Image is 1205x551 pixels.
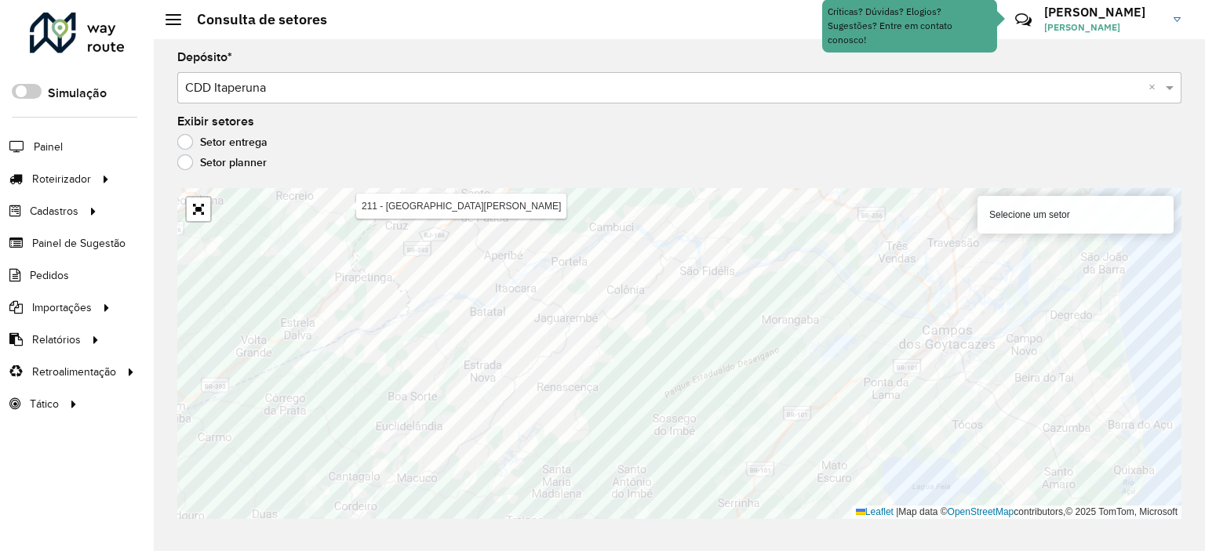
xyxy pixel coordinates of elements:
[177,154,267,170] label: Setor planner
[32,332,81,348] span: Relatórios
[30,267,69,284] span: Pedidos
[32,299,92,316] span: Importações
[181,11,327,28] h2: Consulta de setores
[948,506,1014,517] a: OpenStreetMap
[856,506,894,517] a: Leaflet
[177,134,268,150] label: Setor entrega
[32,171,91,187] span: Roteirizador
[1044,5,1162,20] h3: [PERSON_NAME]
[177,112,254,131] label: Exibir setores
[32,235,126,252] span: Painel de Sugestão
[852,506,1181,519] div: Map data © contributors,© 2025 TomTom, Microsoft
[30,203,78,219] span: Cadastros
[187,198,210,221] a: Abrir mapa em tela cheia
[48,84,107,103] label: Simulação
[1044,20,1162,34] span: [PERSON_NAME]
[177,48,232,67] label: Depósito
[32,364,116,380] span: Retroalimentação
[896,506,898,517] span: |
[1007,3,1040,37] a: Contato Rápido
[30,396,59,412] span: Tático
[1149,78,1162,97] span: Clear all
[977,196,1174,234] div: Selecione um setor
[34,139,63,155] span: Painel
